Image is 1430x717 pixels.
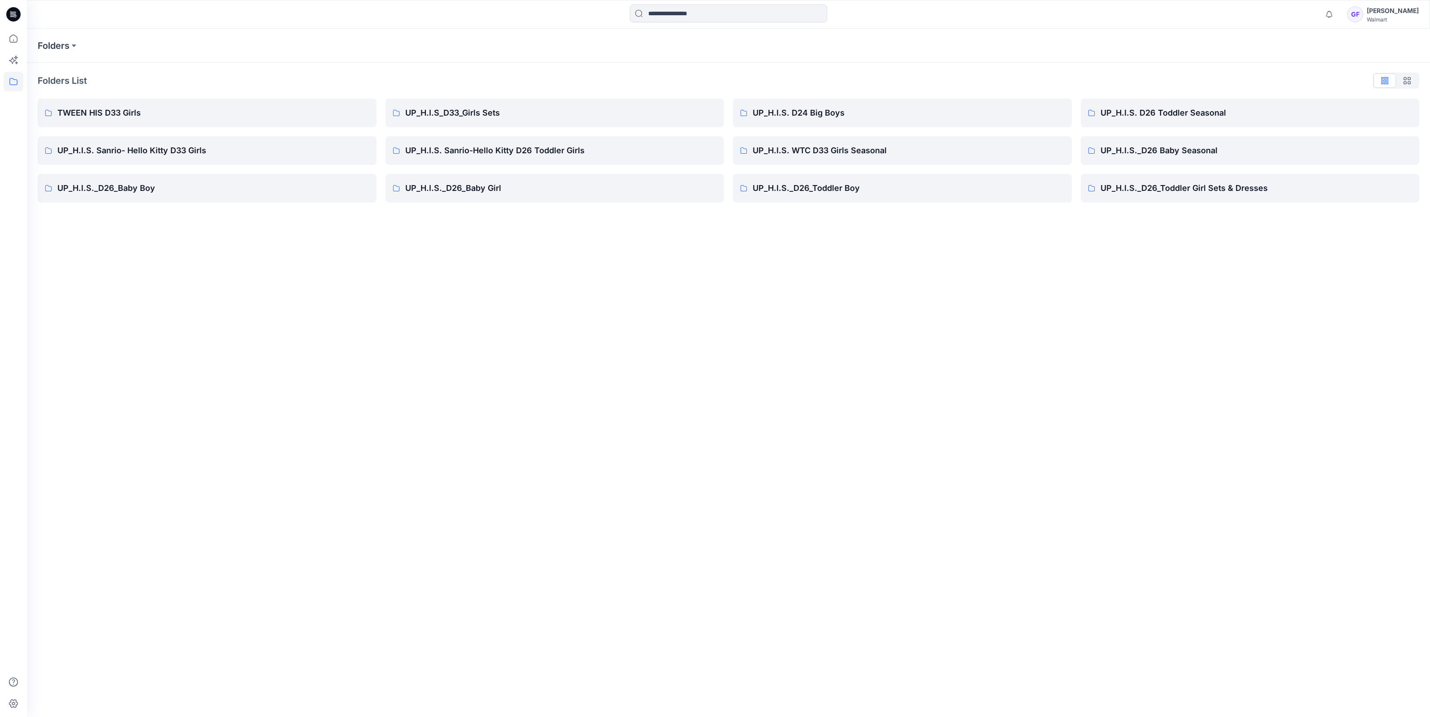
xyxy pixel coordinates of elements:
[38,136,377,165] a: UP_H.I.S. Sanrio- Hello Kitty D33 Girls
[1081,99,1420,127] a: UP_H.I.S. D26 Toddler Seasonal
[1101,107,1413,119] p: UP_H.I.S. D26 Toddler Seasonal
[38,99,377,127] a: TWEEN HIS D33 Girls
[1081,136,1420,165] a: UP_H.I.S._D26 Baby Seasonal
[733,174,1072,203] a: UP_H.I.S._D26_Toddler Boy
[57,182,369,194] p: UP_H.I.S._D26_Baby Boy
[405,107,717,119] p: UP_H.I.S_D33_Girls Sets
[57,107,369,119] p: TWEEN HIS D33 Girls
[753,182,1065,194] p: UP_H.I.S._D26_Toddler Boy
[405,182,717,194] p: UP_H.I.S._D26_Baby Girl
[1367,5,1419,16] div: [PERSON_NAME]
[733,136,1072,165] a: UP_H.I.S. WTC D33 Girls Seasonal
[38,39,69,52] a: Folders
[753,144,1065,157] p: UP_H.I.S. WTC D33 Girls Seasonal
[386,99,724,127] a: UP_H.I.S_D33_Girls Sets
[386,136,724,165] a: UP_H.I.S. Sanrio-Hello Kitty D26 Toddler Girls
[386,174,724,203] a: UP_H.I.S._D26_Baby Girl
[38,174,377,203] a: UP_H.I.S._D26_Baby Boy
[1367,16,1419,23] div: Walmart
[1101,182,1413,194] p: UP_H.I.S._D26_Toddler Girl Sets & Dresses
[753,107,1065,119] p: UP_H.I.S. D24 Big Boys
[38,74,87,87] p: Folders List
[1101,144,1413,157] p: UP_H.I.S._D26 Baby Seasonal
[733,99,1072,127] a: UP_H.I.S. D24 Big Boys
[1347,6,1363,22] div: GF
[1081,174,1420,203] a: UP_H.I.S._D26_Toddler Girl Sets & Dresses
[405,144,717,157] p: UP_H.I.S. Sanrio-Hello Kitty D26 Toddler Girls
[57,144,369,157] p: UP_H.I.S. Sanrio- Hello Kitty D33 Girls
